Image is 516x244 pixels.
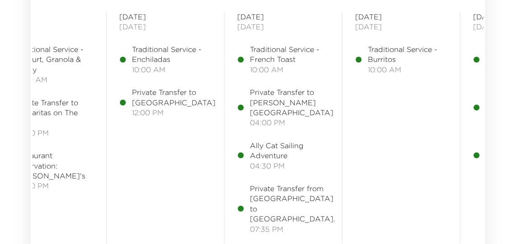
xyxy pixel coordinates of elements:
span: Traditional Service - Burritos [368,44,447,65]
span: Private Transfer to [PERSON_NAME][GEOGRAPHIC_DATA] [250,87,333,117]
span: [DATE] [237,22,329,32]
span: [DATE] [119,12,211,22]
span: [DATE] [237,12,329,22]
span: [DATE] [355,12,447,22]
span: Traditional Service - Yougurt, Granola & Honey [14,44,94,75]
span: [DATE] [1,12,94,22]
span: [DATE] [355,22,447,32]
span: 12:00 PM [132,108,216,117]
span: Traditional Service - Enchiladas [132,44,211,65]
span: 04:30 PM [250,161,329,171]
span: [DATE] [1,22,94,32]
span: 04:00 PM [250,117,333,127]
span: Ally Cat Sailing Adventure [250,141,329,161]
span: 07:35 PM [250,224,335,234]
span: [DATE] [119,22,211,32]
span: Restaurant Reservation: [PERSON_NAME]'s [14,150,94,181]
span: 10:00 AM [368,65,447,75]
span: 10:00 AM [250,65,329,75]
span: Private Transfer to Margaritas on The Hills. [14,98,94,128]
span: Private Transfer to [GEOGRAPHIC_DATA] [132,87,216,108]
span: 10:00 AM [132,65,211,75]
span: 05:00 PM [14,181,94,191]
span: 04:30 PM [14,128,94,138]
span: Private Transfer from [GEOGRAPHIC_DATA] to [GEOGRAPHIC_DATA]. [250,183,335,224]
span: Traditional Service - French Toast [250,44,329,65]
span: 10:00 AM [14,75,94,84]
